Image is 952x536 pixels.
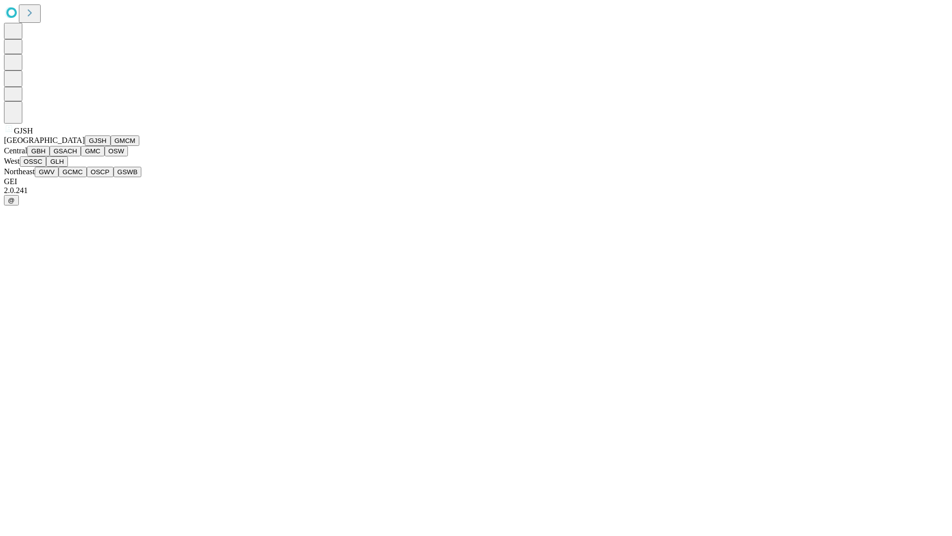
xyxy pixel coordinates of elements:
span: West [4,157,20,165]
button: GSACH [50,146,81,156]
button: GBH [27,146,50,156]
span: @ [8,197,15,204]
button: GMCM [111,135,139,146]
span: Northeast [4,167,35,176]
button: OSW [105,146,128,156]
span: GJSH [14,127,33,135]
button: OSSC [20,156,47,167]
button: GWV [35,167,59,177]
button: GJSH [85,135,111,146]
button: OSCP [87,167,114,177]
button: GLH [46,156,67,167]
button: GSWB [114,167,142,177]
span: Central [4,146,27,155]
button: GCMC [59,167,87,177]
span: [GEOGRAPHIC_DATA] [4,136,85,144]
div: GEI [4,177,948,186]
button: @ [4,195,19,205]
button: GMC [81,146,104,156]
div: 2.0.241 [4,186,948,195]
